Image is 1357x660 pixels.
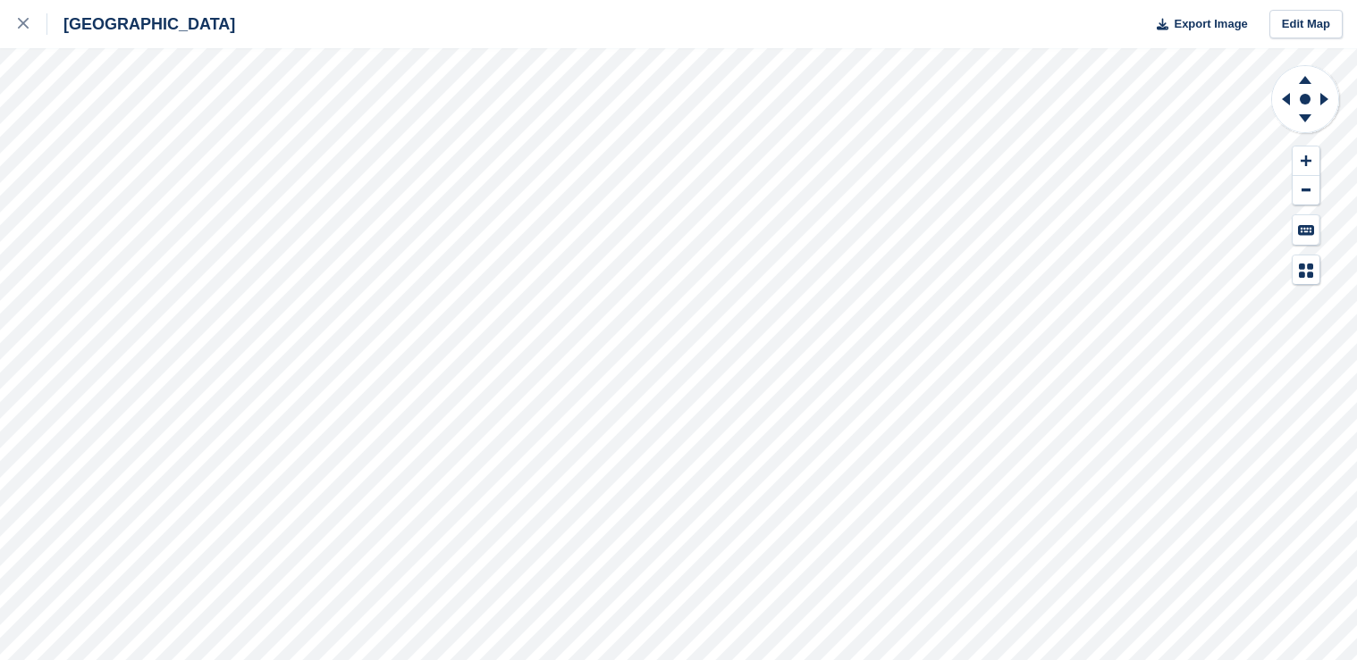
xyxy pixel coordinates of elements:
[1174,15,1247,33] span: Export Image
[1293,146,1319,176] button: Zoom In
[1293,176,1319,205] button: Zoom Out
[1293,255,1319,285] button: Map Legend
[47,13,235,35] div: [GEOGRAPHIC_DATA]
[1269,10,1343,39] a: Edit Map
[1146,10,1248,39] button: Export Image
[1293,215,1319,245] button: Keyboard Shortcuts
